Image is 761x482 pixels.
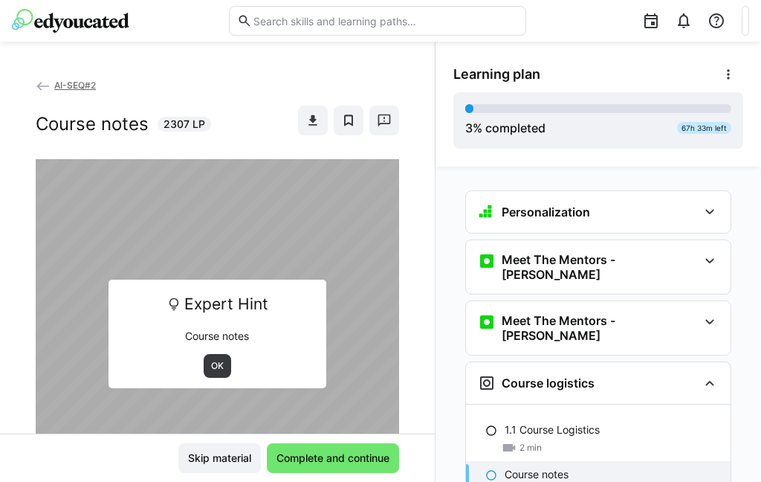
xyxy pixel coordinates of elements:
h2: Course notes [36,113,149,135]
span: Skip material [186,451,253,466]
p: 1.1 Course Logistics [505,422,600,437]
button: Skip material [178,443,261,473]
div: % completed [465,119,545,137]
span: 2307 LP [163,117,205,132]
input: Search skills and learning paths… [252,14,518,28]
span: 3 [465,120,473,135]
span: Expert Hint [184,290,268,318]
p: Course notes [119,329,316,344]
span: Learning plan [453,66,540,83]
a: AI-SEQ#2 [36,80,96,91]
span: OK [210,360,225,372]
h3: Personalization [502,205,590,219]
span: 2 min [519,442,542,454]
button: OK [204,354,231,378]
h3: Meet The Mentors - [PERSON_NAME] [502,252,698,282]
span: Complete and continue [274,451,392,466]
h3: Course logistics [502,376,595,391]
div: 67h 33m left [677,122,731,134]
span: AI-SEQ#2 [54,80,96,91]
p: Course notes [505,467,569,482]
h3: Meet The Mentors - [PERSON_NAME] [502,313,698,343]
button: Complete and continue [267,443,399,473]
